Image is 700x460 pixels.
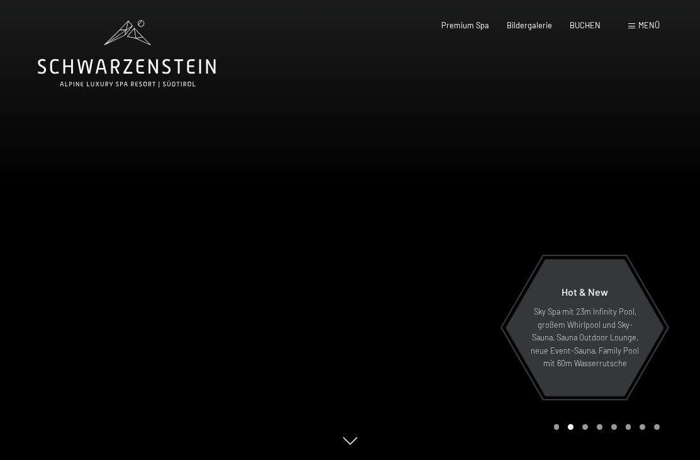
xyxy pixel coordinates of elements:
div: Carousel Page 2 (Current Slide) [568,424,573,430]
div: Carousel Page 4 [597,424,602,430]
span: Menü [638,20,660,30]
a: BUCHEN [570,20,601,30]
a: Bildergalerie [507,20,552,30]
a: Hot & New Sky Spa mit 23m Infinity Pool, großem Whirlpool und Sky-Sauna, Sauna Outdoor Lounge, ne... [505,259,665,397]
a: Premium Spa [441,20,489,30]
div: Carousel Page 7 [640,424,645,430]
div: Carousel Page 5 [611,424,617,430]
p: Sky Spa mit 23m Infinity Pool, großem Whirlpool und Sky-Sauna, Sauna Outdoor Lounge, neue Event-S... [530,305,640,369]
span: Hot & New [562,286,608,298]
div: Carousel Page 3 [582,424,588,430]
div: Carousel Page 8 [654,424,660,430]
div: Carousel Page 1 [554,424,560,430]
div: Carousel Page 6 [626,424,631,430]
div: Carousel Pagination [550,424,660,430]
